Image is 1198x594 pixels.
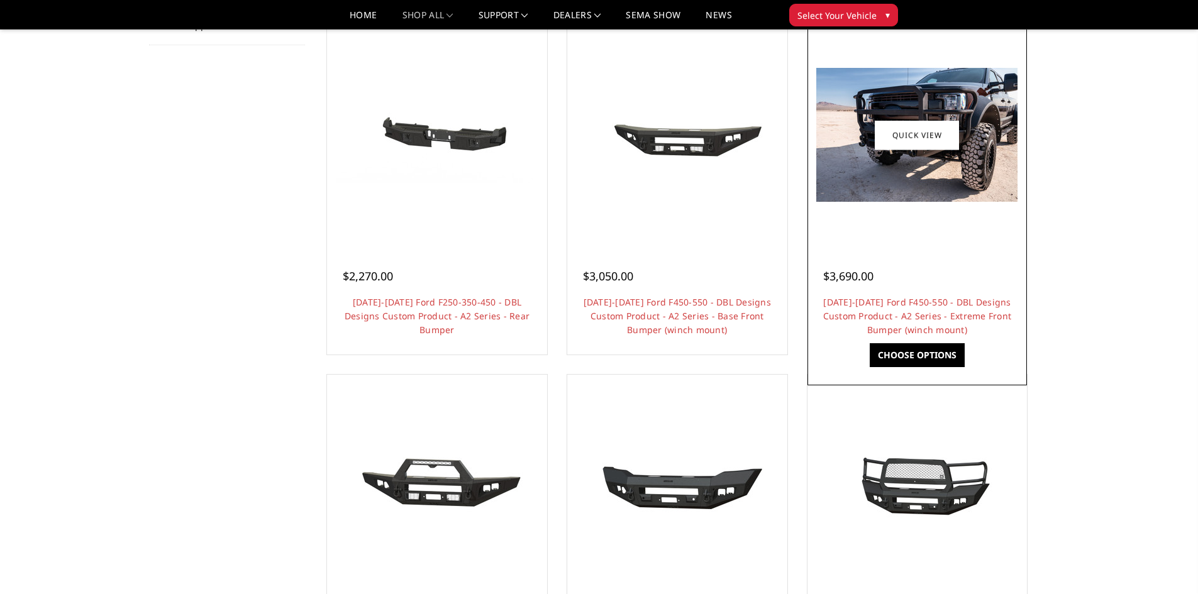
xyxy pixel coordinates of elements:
[570,28,784,242] a: 2017-2022 Ford F450-550 - DBL Designs Custom Product - A2 Series - Base Front Bumper (winch mount...
[479,11,528,29] a: Support
[811,378,1024,591] a: 2019-2025 Ram 4500-5500 - DBL Designs Custom Product - A2 Series - Extreme Front Bumper (winch mo...
[706,11,731,29] a: News
[789,4,898,26] button: Select Your Vehicle
[577,437,778,532] img: 2019-2025 Ram 4500-5500 - DBL Designs Custom Product - A2 Series - Base Front Bumper (winch mount)
[811,28,1024,242] a: 2017-2022 Ford F450-550 - DBL Designs Custom Product - A2 Series - Extreme Front Bumper (winch mo...
[885,8,890,21] span: ▾
[823,268,874,283] span: $3,690.00
[330,28,544,242] a: 2017-2022 Ford F250-350-450 - DBL Designs Custom Product - A2 Series - Rear Bumper 2017-2022 Ford...
[553,11,601,29] a: Dealers
[875,120,959,150] a: Quick view
[870,343,965,367] a: Choose Options
[402,11,453,29] a: shop all
[343,268,393,283] span: $2,270.00
[330,378,544,591] a: 2017-2022 Ford F450-550 - DBL Designs Custom Product - A2 Series - Sport Front Bumper (winch moun...
[797,9,877,22] span: Select Your Vehicle
[583,268,633,283] span: $3,050.00
[350,11,377,29] a: Home
[584,296,771,336] a: [DATE]-[DATE] Ford F450-550 - DBL Designs Custom Product - A2 Series - Base Front Bumper (winch m...
[816,68,1018,202] img: 2017-2022 Ford F450-550 - DBL Designs Custom Product - A2 Series - Extreme Front Bumper (winch mo...
[823,296,1012,336] a: [DATE]-[DATE] Ford F450-550 - DBL Designs Custom Product - A2 Series - Extreme Front Bumper (winc...
[345,296,530,336] a: [DATE]-[DATE] Ford F250-350-450 - DBL Designs Custom Product - A2 Series - Rear Bumper
[626,11,680,29] a: SEMA Show
[570,378,784,591] a: 2019-2025 Ram 4500-5500 - DBL Designs Custom Product - A2 Series - Base Front Bumper (winch mount)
